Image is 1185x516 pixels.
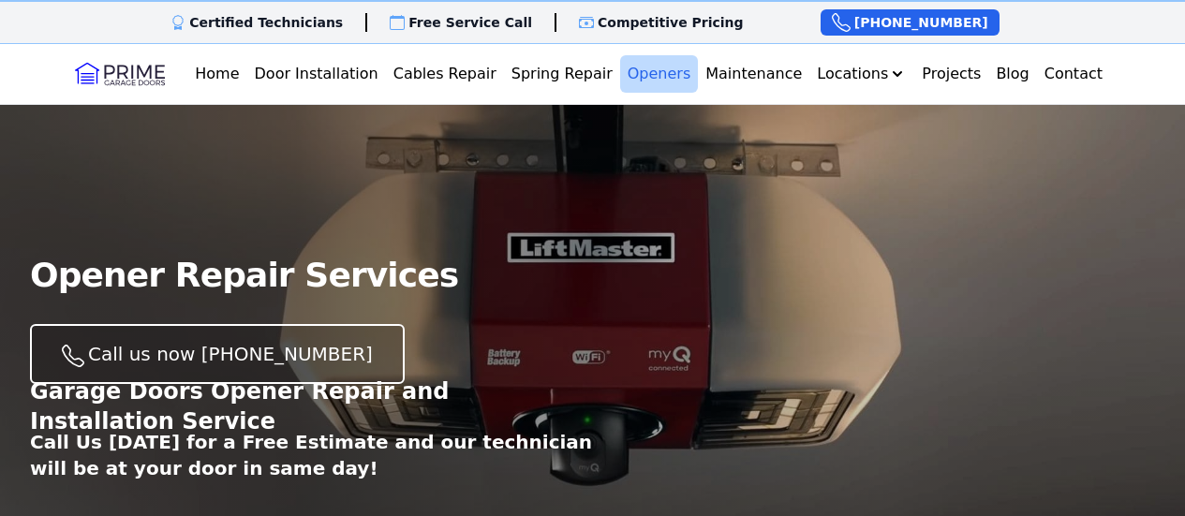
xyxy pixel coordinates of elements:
[504,55,620,93] a: Spring Repair
[75,59,165,89] img: Logo
[189,13,343,32] p: Certified Technicians
[914,55,988,93] a: Projects
[408,13,532,32] p: Free Service Call
[809,55,914,93] button: Locations
[698,55,809,93] a: Maintenance
[988,55,1036,93] a: Blog
[598,13,744,32] p: Competitive Pricing
[30,257,458,294] span: Opener Repair Services
[821,9,1000,36] a: [PHONE_NUMBER]
[1037,55,1110,93] a: Contact
[30,324,405,384] a: Call us now [PHONE_NUMBER]
[30,429,593,481] p: Call Us [DATE] for a Free Estimate and our technician will be at your door in same day!
[187,55,246,93] a: Home
[386,55,504,93] a: Cables Repair
[30,376,570,436] p: Garage Doors Opener Repair and Installation Service
[247,55,386,93] a: Door Installation
[620,55,699,93] a: Openers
